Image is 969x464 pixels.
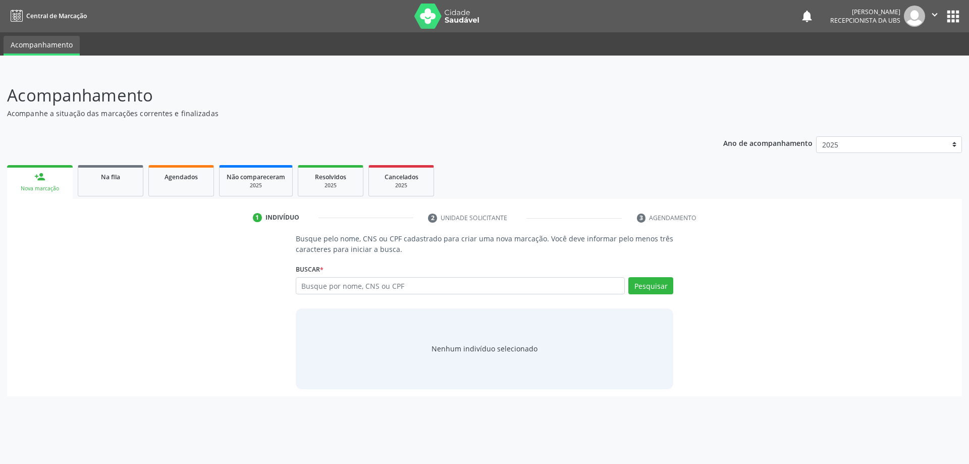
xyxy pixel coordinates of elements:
button:  [925,6,944,27]
div: 1 [253,213,262,222]
p: Busque pelo nome, CNS ou CPF cadastrado para criar uma nova marcação. Você deve informar pelo men... [296,233,674,254]
label: Buscar [296,262,324,277]
div: Nova marcação [14,185,66,192]
a: Acompanhamento [4,36,80,56]
span: Cancelados [385,173,418,181]
button: notifications [800,9,814,23]
div: [PERSON_NAME] [830,8,900,16]
span: Resolvidos [315,173,346,181]
p: Acompanhe a situação das marcações correntes e finalizadas [7,108,675,119]
div: 2025 [376,182,426,189]
p: Acompanhamento [7,83,675,108]
span: Recepcionista da UBS [830,16,900,25]
span: Central de Marcação [26,12,87,20]
img: img [904,6,925,27]
a: Central de Marcação [7,8,87,24]
span: Agendados [165,173,198,181]
p: Ano de acompanhamento [723,136,813,149]
div: person_add [34,171,45,182]
div: 2025 [227,182,285,189]
span: Na fila [101,173,120,181]
button: Pesquisar [628,277,673,294]
button: apps [944,8,962,25]
i:  [929,9,940,20]
input: Busque por nome, CNS ou CPF [296,277,625,294]
span: Não compareceram [227,173,285,181]
div: Nenhum indivíduo selecionado [432,343,537,354]
div: 2025 [305,182,356,189]
div: Indivíduo [265,213,299,222]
